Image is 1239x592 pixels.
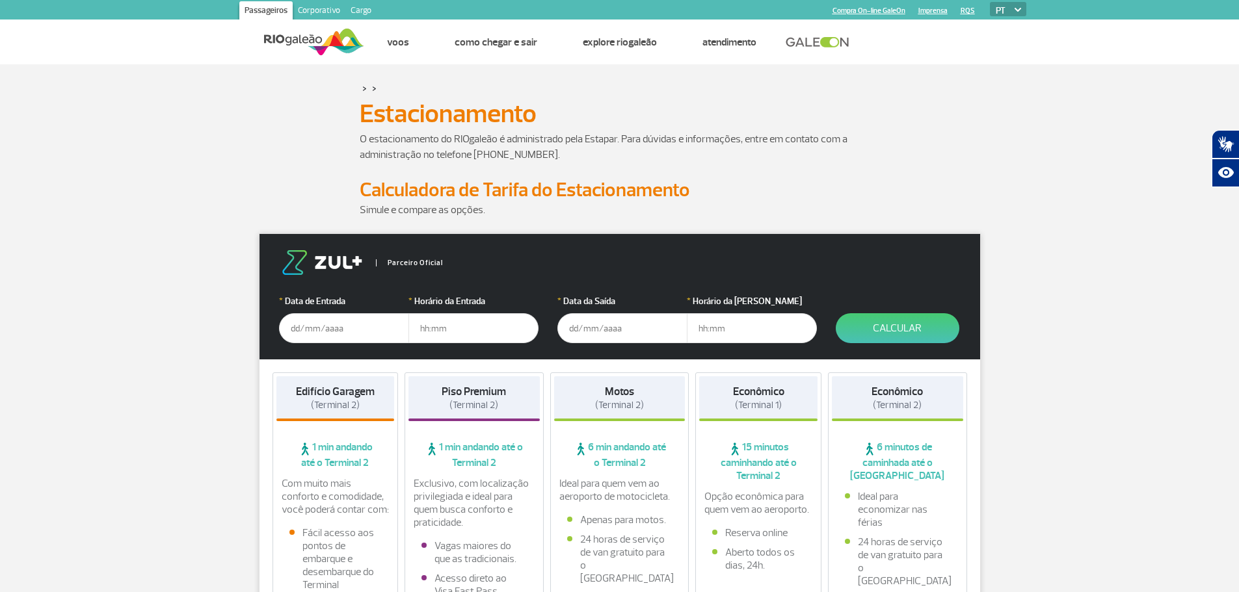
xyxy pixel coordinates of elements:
span: (Terminal 2) [595,399,644,411]
img: logo-zul.png [279,250,365,275]
li: Vagas maiores do que as tradicionais. [421,539,527,565]
a: RQS [961,6,975,15]
a: Compra On-line GaleOn [833,6,905,15]
span: 1 min andando até o Terminal 2 [408,441,540,469]
a: Voos [387,36,409,49]
li: Reserva online [712,526,805,539]
li: Fácil acesso aos pontos de embarque e desembarque do Terminal [289,526,382,591]
a: Atendimento [702,36,756,49]
span: (Terminal 2) [873,399,922,411]
li: 24 horas de serviço de van gratuito para o [GEOGRAPHIC_DATA] [845,535,950,587]
button: Abrir recursos assistivos. [1212,159,1239,187]
strong: Econômico [733,385,784,398]
label: Horário da Entrada [408,294,539,308]
label: Data de Entrada [279,294,409,308]
span: (Terminal 2) [311,399,360,411]
p: Com muito mais conforto e comodidade, você poderá contar com: [282,477,390,516]
input: dd/mm/aaaa [279,313,409,343]
a: Cargo [345,1,377,22]
label: Data da Saída [557,294,687,308]
span: Parceiro Oficial [376,259,443,266]
p: Exclusivo, com localização privilegiada e ideal para quem busca conforto e praticidade. [414,477,535,529]
p: Simule e compare as opções. [360,202,880,218]
input: hh:mm [408,313,539,343]
li: Ideal para economizar nas férias [845,490,950,529]
h1: Estacionamento [360,103,880,125]
a: Explore RIOgaleão [583,36,657,49]
button: Calcular [836,313,959,343]
span: 6 minutos de caminhada até o [GEOGRAPHIC_DATA] [832,441,963,482]
a: Imprensa [918,6,948,15]
a: Passageiros [239,1,293,22]
span: (Terminal 2) [449,399,498,411]
button: Abrir tradutor de língua de sinais. [1212,130,1239,159]
p: O estacionamento do RIOgaleão é administrado pela Estapar. Para dúvidas e informações, entre em c... [360,131,880,162]
span: (Terminal 1) [735,399,782,411]
p: Opção econômica para quem vem ao aeroporto. [704,490,812,516]
label: Horário da [PERSON_NAME] [687,294,817,308]
h2: Calculadora de Tarifa do Estacionamento [360,178,880,202]
p: Ideal para quem vem ao aeroporto de motocicleta. [559,477,680,503]
input: hh:mm [687,313,817,343]
span: 15 minutos caminhando até o Terminal 2 [699,441,818,482]
li: Aberto todos os dias, 24h. [712,546,805,572]
li: Apenas para motos. [567,513,673,526]
a: Como chegar e sair [455,36,537,49]
li: 24 horas de serviço de van gratuito para o [GEOGRAPHIC_DATA] [567,533,673,585]
span: 6 min andando até o Terminal 2 [554,441,686,469]
a: > [372,81,377,96]
div: Plugin de acessibilidade da Hand Talk. [1212,130,1239,187]
strong: Econômico [872,385,923,398]
strong: Edifício Garagem [296,385,375,398]
a: Corporativo [293,1,345,22]
strong: Piso Premium [442,385,506,398]
strong: Motos [605,385,634,398]
span: 1 min andando até o Terminal 2 [276,441,395,469]
input: dd/mm/aaaa [557,313,687,343]
a: > [362,81,367,96]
